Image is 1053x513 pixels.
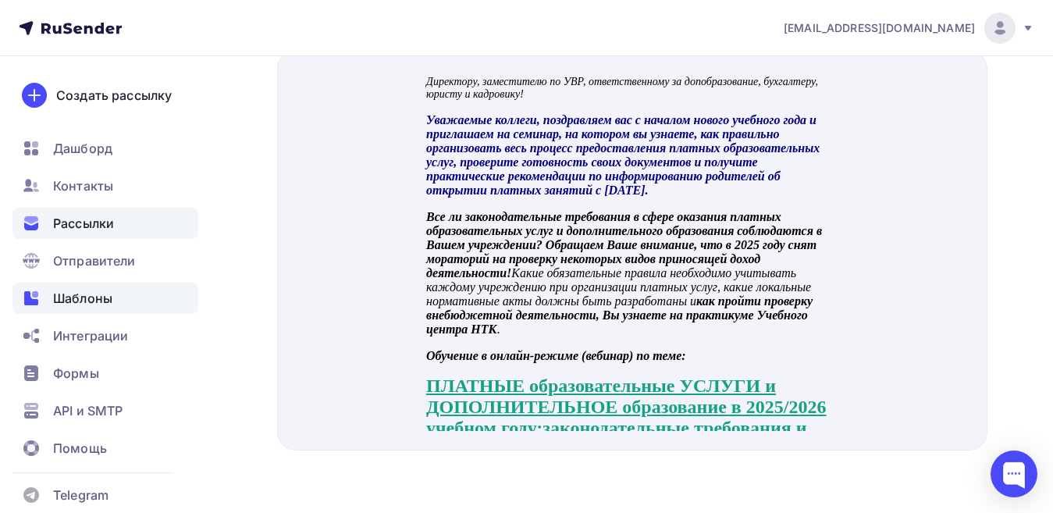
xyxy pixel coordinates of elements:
span: Формы [53,364,99,383]
em: Директору, заместителю по УВР, ответственному за допобразование, бухгалтеру, юристу и кадровику! [6,6,398,30]
a: Отправители [12,245,198,276]
span: Шаблоны [53,289,112,308]
span: [EMAIL_ADDRESS][DOMAIN_NAME] [784,20,975,36]
span: Telegram [53,486,109,504]
a: Рассылки [12,208,198,239]
em: Какие обязательные правила необходимо учитывать каждому учреждению при организации платных услуг,... [6,141,402,266]
u: ПЛАТНЫЕ образовательные УСЛУГИ и ДОПОЛНИТЕЛЬНОЕ образование в 2025/2026 учебном году: [6,306,406,369]
strong: как пройти проверку внебюджетной деятельности, Вы узнаете на практикуме Учебного центра НТК [6,225,393,266]
span: Отправители [53,251,136,270]
a: Дашборд [12,133,198,164]
span: Интеграции [53,326,128,345]
em: Обучение в онлайн-режиме (вебинар) по теме: [6,280,266,293]
a: Формы [12,358,198,389]
div: Создать рассылку [56,86,172,105]
a: Контакты [12,170,198,201]
strong: законодательные требования и обязательные документы, лицензирование и финансирование. СУДЕБНАЯ пр... [6,306,406,432]
span: Дашборд [53,139,112,158]
p: . [6,141,419,267]
em: Уважаемые коллеги, поздравляем вас с началом нового учебного года и приглашаем на семинар, на кот... [6,44,400,127]
strong: Все ли законодательные требования в сфере оказания платных образовательных услуг и дополнительног... [6,141,402,210]
span: Рассылки [53,214,114,233]
span: API и SMTP [53,401,123,420]
a: [EMAIL_ADDRESS][DOMAIN_NAME] [784,12,1034,44]
a: Шаблоны [12,283,198,314]
span: Контакты [53,176,113,195]
span: Помощь [53,439,107,458]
